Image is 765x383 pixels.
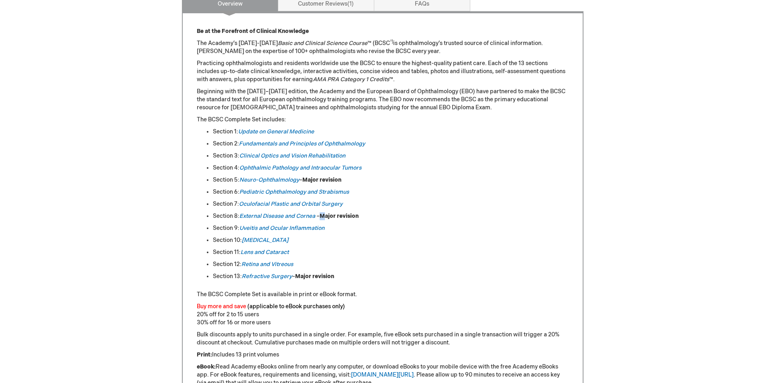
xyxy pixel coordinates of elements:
[197,303,569,327] p: 20% off for 2 to 15 users 30% off for 16 or more users
[302,176,341,183] strong: Major revision
[213,188,569,196] li: Section 6:
[351,371,414,378] a: [DOMAIN_NAME][URL]
[242,237,288,244] a: [MEDICAL_DATA]
[213,152,569,160] li: Section 3:
[238,128,314,135] a: Update on General Medicine
[239,225,324,231] a: Uveitis and Ocular Inflammation
[197,351,569,359] p: Includes 13 print volumes
[213,248,569,256] li: Section 11:
[197,363,216,370] strong: eBook:
[197,291,569,299] p: The BCSC Complete Set is available in print or eBook format.
[239,152,345,159] a: Clinical Optics and Vision Rehabilitation
[247,303,345,310] font: (applicable to eBook purchases only)
[213,176,569,184] li: Section 5: –
[197,303,246,310] font: Buy more and save
[239,176,299,183] a: Neuro-Ophthalmology
[213,164,569,172] li: Section 4:
[320,213,359,219] strong: Major revision
[197,116,569,124] p: The BCSC Complete Set includes:
[241,249,289,256] a: Lens and Cataract
[347,0,354,7] span: 1
[390,39,393,44] sup: ®)
[213,200,569,208] li: Section 7:
[197,28,309,35] strong: Be at the Forefront of Clinical Knowledge
[239,201,343,207] a: Oculofacial Plastic and Orbital Surgery
[242,273,292,280] a: Refractive Surgery
[239,164,361,171] a: Ophthalmic Pathology and Intraocular Tumors
[197,331,569,347] p: Bulk discounts apply to units purchased in a single order. For example, five eBook sets purchased...
[197,59,569,84] p: Practicing ophthalmologists and residents worldwide use the BCSC to ensure the highest-quality pa...
[313,76,389,83] em: AMA PRA Category 1 Credits
[197,39,569,55] p: The Academy’s [DATE]-[DATE] ™ (BCSC is ophthalmology’s trusted source of clinical information. [P...
[197,351,212,358] strong: Print:
[213,272,569,281] li: Section 13: –
[213,212,569,220] li: Section 8: –
[213,236,569,244] li: Section 10:
[213,128,569,136] li: Section 1:
[197,88,569,112] p: Beginning with the [DATE]–[DATE] edition, the Academy and the European Board of Ophthalmology (EB...
[239,213,315,219] a: External Disease and Cornea
[213,140,569,148] li: Section 2:
[213,260,569,268] li: Section 12:
[213,224,569,232] li: Section 9:
[239,188,349,195] a: Pediatric Ophthalmology and Strabismus
[241,261,293,268] a: Retina and Vitreous
[295,273,334,280] strong: Major revision
[278,40,367,47] em: Basic and Clinical Science Course
[239,140,365,147] a: Fundamentals and Principles of Ophthalmology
